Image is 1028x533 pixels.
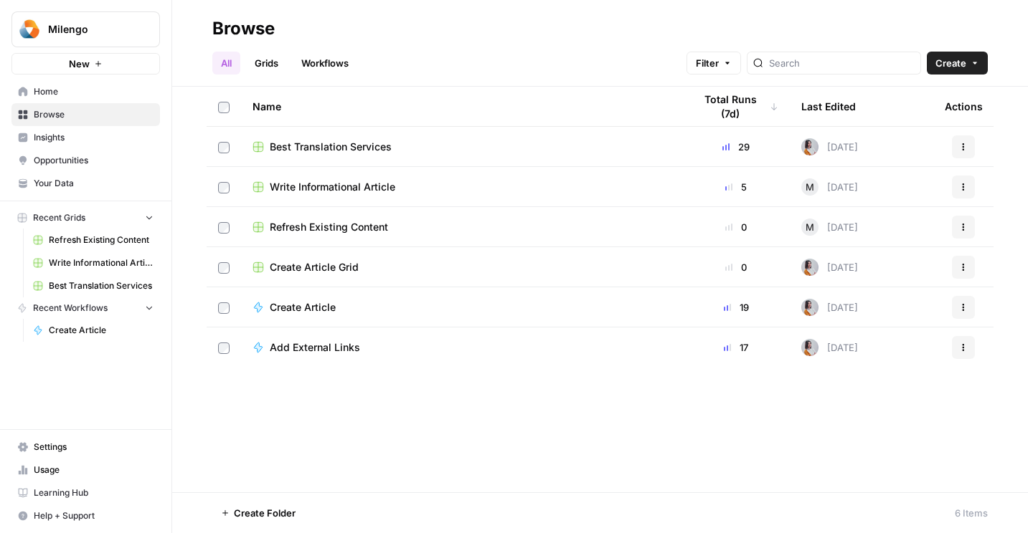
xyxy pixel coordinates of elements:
[11,297,160,319] button: Recent Workflows
[694,260,778,274] div: 0
[955,506,988,520] div: 6 Items
[935,56,966,70] span: Create
[33,211,85,224] span: Recent Grids
[49,234,154,246] span: Refresh Existing Content
[27,274,160,297] a: Best Translation Services
[34,85,154,98] span: Home
[270,300,336,314] span: Create Article
[253,87,671,126] div: Name
[694,87,778,126] div: Total Runs (7d)
[34,108,154,121] span: Browse
[27,251,160,274] a: Write Informational Article
[945,87,983,126] div: Actions
[11,504,160,527] button: Help + Support
[801,138,819,155] img: wqouze03vak4o7r0iykpfqww9cw8
[11,172,160,195] a: Your Data
[253,300,671,314] a: Create Article
[34,441,154,453] span: Settings
[49,324,154,337] span: Create Article
[16,16,42,42] img: Milengo Logo
[49,256,154,269] span: Write Informational Article
[253,220,671,234] a: Refresh Existing Content
[253,140,671,154] a: Best Translation Services
[270,140,392,154] span: Best Translation Services
[270,260,359,274] span: Create Article Grid
[806,180,814,194] span: M
[801,87,856,126] div: Last Edited
[11,207,160,229] button: Recent Grids
[293,52,357,75] a: Workflows
[49,279,154,292] span: Best Translation Services
[11,458,160,481] a: Usage
[33,302,108,314] span: Recent Workflows
[801,138,858,155] div: [DATE]
[801,299,858,316] div: [DATE]
[34,154,154,167] span: Opportunities
[801,178,858,196] div: [DATE]
[11,11,160,47] button: Workspace: Milengo
[927,52,988,75] button: Create
[253,180,671,194] a: Write Informational Article
[11,80,160,103] a: Home
[694,340,778,355] div: 17
[801,259,858,276] div: [DATE]
[34,131,154,144] span: Insights
[801,299,819,316] img: wqouze03vak4o7r0iykpfqww9cw8
[694,180,778,194] div: 5
[801,339,819,356] img: wqouze03vak4o7r0iykpfqww9cw8
[69,57,90,71] span: New
[769,56,915,70] input: Search
[34,464,154,476] span: Usage
[34,509,154,522] span: Help + Support
[11,53,160,75] button: New
[27,229,160,251] a: Refresh Existing Content
[34,177,154,190] span: Your Data
[806,220,814,234] span: M
[801,259,819,276] img: wqouze03vak4o7r0iykpfqww9cw8
[801,339,858,356] div: [DATE]
[694,300,778,314] div: 19
[246,52,287,75] a: Grids
[694,220,778,234] div: 0
[212,52,240,75] a: All
[27,319,160,342] a: Create Article
[11,481,160,504] a: Learning Hub
[212,501,304,524] button: Create Folder
[694,140,778,154] div: 29
[212,17,275,40] div: Browse
[11,126,160,149] a: Insights
[270,220,388,234] span: Refresh Existing Content
[270,340,360,355] span: Add External Links
[687,52,741,75] button: Filter
[48,22,135,37] span: Milengo
[34,486,154,499] span: Learning Hub
[11,436,160,458] a: Settings
[696,56,719,70] span: Filter
[11,103,160,126] a: Browse
[270,180,395,194] span: Write Informational Article
[253,260,671,274] a: Create Article Grid
[253,340,671,355] a: Add External Links
[11,149,160,172] a: Opportunities
[801,219,858,236] div: [DATE]
[234,506,296,520] span: Create Folder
